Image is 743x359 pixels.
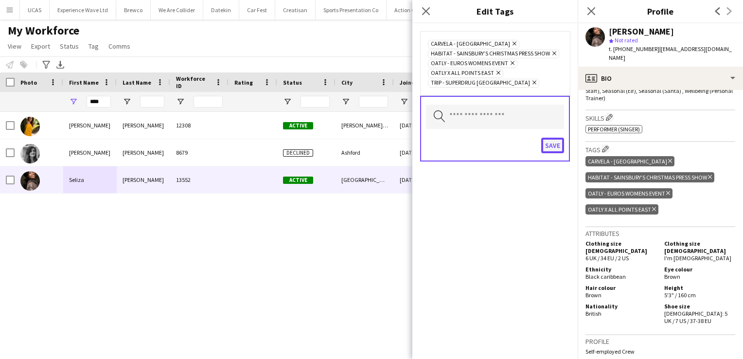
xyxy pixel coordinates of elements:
[203,0,239,19] button: Datekin
[585,273,626,280] span: Black caribbean
[63,166,117,193] div: Seliza
[283,122,313,129] span: Active
[234,79,253,86] span: Rating
[609,45,659,53] span: t. [PHONE_NUMBER]
[108,42,130,51] span: Comms
[341,79,353,86] span: City
[431,60,508,68] span: Oatly - Euros Womens Event
[170,166,229,193] div: 13552
[56,40,83,53] a: Status
[20,117,40,136] img: Selina Jessey
[431,70,494,77] span: Oatly x All Points East
[359,96,388,108] input: City Filter Input
[85,40,103,53] a: Tag
[664,284,735,291] h5: Height
[664,254,731,262] span: I'm [DEMOGRAPHIC_DATA]
[341,97,350,106] button: Open Filter Menu
[123,97,131,106] button: Open Filter Menu
[31,42,50,51] span: Export
[87,96,111,108] input: First Name Filter Input
[283,79,302,86] span: Status
[283,149,313,157] span: Declined
[27,40,54,53] a: Export
[275,0,316,19] button: Creatisan
[316,0,387,19] button: Sports Presentation Co
[585,291,601,299] span: Brown
[664,310,727,324] span: [DEMOGRAPHIC_DATA]: 5 UK / 7 US / 37-38 EU
[4,40,25,53] a: View
[585,172,714,182] div: Habitat - Sainsbury’s Christmas Press Show
[63,139,117,166] div: [PERSON_NAME]
[585,337,735,346] h3: Profile
[170,139,229,166] div: 8679
[609,27,674,36] div: [PERSON_NAME]
[20,171,40,191] img: Seliza Sebastian
[283,97,292,106] button: Open Filter Menu
[585,266,656,273] h5: Ethnicity
[117,166,170,193] div: [PERSON_NAME]
[69,79,99,86] span: First Name
[585,303,656,310] h5: Nationality
[394,112,452,139] div: [DATE]
[60,42,79,51] span: Status
[387,0,445,19] button: Action Challenge
[585,112,735,123] h3: Skills
[394,139,452,166] div: [DATE]
[176,97,185,106] button: Open Filter Menu
[194,96,223,108] input: Workforce ID Filter Input
[412,5,578,18] h3: Edit Tags
[105,40,134,53] a: Comms
[585,229,735,238] h3: Attributes
[609,45,732,61] span: | [EMAIL_ADDRESS][DOMAIN_NAME]
[585,156,674,166] div: Carvela - [GEOGRAPHIC_DATA]
[585,240,656,254] h5: Clothing size [DEMOGRAPHIC_DATA]
[116,0,151,19] button: Brewco
[117,112,170,139] div: [PERSON_NAME]
[578,5,743,18] h3: Profile
[664,266,735,273] h5: Eye colour
[585,188,672,198] div: Oatly - Euros Womens Event
[20,144,40,163] img: Selisha Griffiths
[8,42,21,51] span: View
[151,0,203,19] button: We Are Collider
[578,67,743,90] div: Bio
[123,79,151,86] span: Last Name
[541,138,564,153] button: Save
[54,59,66,71] app-action-btn: Export XLSX
[20,0,50,19] button: UCAS
[88,42,99,51] span: Tag
[588,126,640,133] span: Performer (Singer)
[140,96,164,108] input: Last Name Filter Input
[585,310,601,317] span: British
[431,79,530,87] span: TRIP - Superdrug [GEOGRAPHIC_DATA]
[239,0,275,19] button: Car Fest
[63,112,117,139] div: [PERSON_NAME]
[585,284,656,291] h5: Hair colour
[585,144,735,154] h3: Tags
[283,177,313,184] span: Active
[336,112,394,139] div: [PERSON_NAME][GEOGRAPHIC_DATA]
[336,139,394,166] div: Ashford
[400,97,408,106] button: Open Filter Menu
[585,348,735,355] p: Self-employed Crew
[394,166,452,193] div: [DATE]
[40,59,52,71] app-action-btn: Advanced filters
[664,291,696,299] span: 5'3" / 160 cm
[400,79,419,86] span: Joined
[301,96,330,108] input: Status Filter Input
[664,240,735,254] h5: Clothing size [DEMOGRAPHIC_DATA]
[664,273,680,280] span: Brown
[664,303,735,310] h5: Shoe size
[585,204,658,215] div: Oatly x All Points East
[336,166,394,193] div: [GEOGRAPHIC_DATA]
[170,112,229,139] div: 12308
[8,23,79,38] span: My Workforce
[20,79,37,86] span: Photo
[69,97,78,106] button: Open Filter Menu
[117,139,170,166] div: [PERSON_NAME]
[50,0,116,19] button: Experience Wave Ltd
[176,75,211,90] span: Workforce ID
[615,36,638,44] span: Not rated
[431,50,550,58] span: Habitat - Sainsbury’s Christmas Press Show
[585,254,629,262] span: 6 UK / 34 EU / 2 US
